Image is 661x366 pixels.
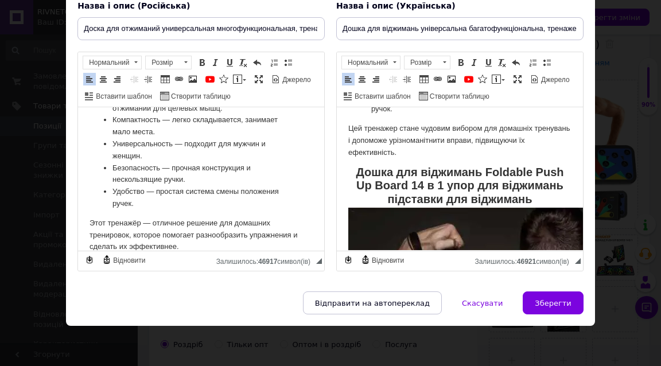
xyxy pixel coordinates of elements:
span: Назва і опис (Російська) [77,1,190,10]
a: Видалити форматування [237,56,250,69]
a: Зображення [445,73,458,85]
a: Відновити [359,254,406,266]
p: Этот тренажёр — отличное решение для домашних тренировок, которое помогает разнообразить упражнен... [11,111,235,146]
a: Вставити/видалити маркований список [282,56,294,69]
a: Нормальний [83,56,142,69]
a: Додати відео з YouTube [204,73,216,85]
a: Максимізувати [511,73,524,85]
a: Вставити/Редагувати посилання (⌘+L) [431,73,444,85]
strong: Доска для отжиманий Foldable Push Up Board 14 в 1 упор для отжиманий подставки для отжиманий [13,11,290,51]
a: Збільшити відступ [401,73,413,85]
span: Назва і опис (Українська) [336,1,456,10]
button: Відправити на автопереклад [303,291,442,314]
span: Вставити шаблон [353,92,411,102]
span: Створити таблицю [169,92,231,102]
a: Жирний (⌘+B) [454,56,467,69]
a: Вставити іконку [217,73,230,85]
button: Скасувати [450,291,515,314]
span: Створити таблицю [428,92,489,102]
div: Кiлькiсть символiв [475,255,574,266]
a: Нормальний [341,56,401,69]
a: Розмір [404,56,450,69]
a: Вставити іконку [476,73,489,85]
span: 46921 [517,258,536,266]
span: Зберегти [535,299,571,307]
a: Зробити резервну копію зараз [342,254,355,266]
a: Курсив (⌘+I) [468,56,481,69]
a: Вставити/Редагувати посилання (⌘+L) [173,73,185,85]
iframe: Редактор, 755E64F9-84C1-4128-8385-BD796564A316 [337,107,583,250]
span: Відновити [111,256,145,266]
span: Потягніть для зміни розмірів [575,258,581,264]
span: Потягніть для зміни розмірів [316,258,322,264]
a: Зменшити відступ [387,73,399,85]
span: Розмір [405,56,439,69]
a: Вставити/видалити маркований список [541,56,553,69]
button: Зберегти [523,291,583,314]
a: Вставити/видалити нумерований список [268,56,281,69]
a: По центру [356,73,368,85]
a: Зображення [186,73,199,85]
a: Зменшити відступ [128,73,141,85]
a: По лівому краю [342,73,355,85]
span: Розмір [146,56,180,69]
a: Максимізувати [252,73,265,85]
a: Курсив (⌘+I) [209,56,222,69]
a: Вставити шаблон [342,89,413,102]
a: Додати відео з YouTube [462,73,475,85]
span: Відновити [370,256,404,266]
a: Підкреслений (⌘+U) [482,56,495,69]
a: Створити таблицю [158,89,232,102]
a: Вставити повідомлення [231,73,248,85]
a: Збільшити відступ [142,73,154,85]
span: Джерело [539,75,570,85]
a: Розмір [145,56,192,69]
span: 46917 [258,258,277,266]
a: По центру [97,73,110,85]
span: Нормальний [83,56,130,69]
a: Таблиця [418,73,430,85]
span: Нормальний [342,56,389,69]
a: Видалити форматування [496,56,508,69]
div: Кiлькiсть символiв [216,255,316,266]
span: Скасувати [462,299,503,307]
iframe: Редактор, B6F06791-B613-487C-B0F4-BDDE2624014C [78,107,324,250]
a: Відновити [100,254,147,266]
a: Вставити повідомлення [490,73,507,85]
a: Повернути (⌘+Z) [510,56,522,69]
a: Вставити/видалити нумерований список [527,56,539,69]
a: Повернути (⌘+Z) [251,56,263,69]
span: Вставити шаблон [94,92,152,102]
a: Джерело [270,73,313,85]
a: По лівому краю [83,73,96,85]
span: Відправити на автопереклад [315,299,430,307]
a: Таблиця [159,73,172,85]
a: Підкреслений (⌘+U) [223,56,236,69]
a: По правому краю [111,73,123,85]
a: Створити таблицю [417,89,491,102]
a: По правому краю [370,73,382,85]
a: Вставити шаблон [83,89,154,102]
a: Джерело [528,73,571,85]
span: Джерело [281,75,311,85]
a: Жирний (⌘+B) [196,56,208,69]
a: Зробити резервну копію зараз [83,254,96,266]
